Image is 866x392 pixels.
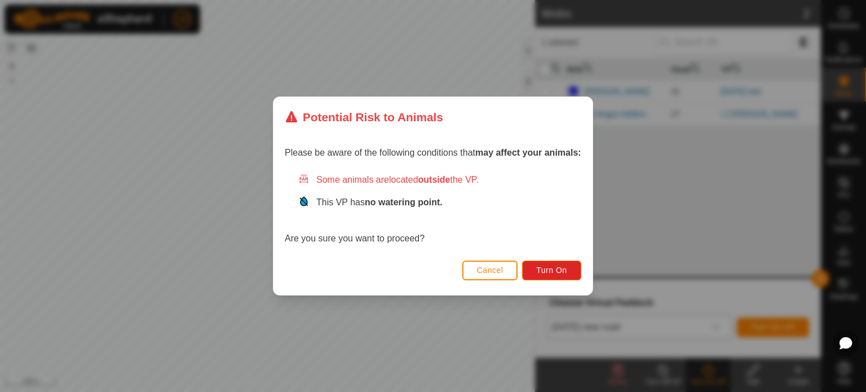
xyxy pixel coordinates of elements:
[537,266,567,275] span: Turn On
[365,197,443,207] strong: no watering point.
[285,108,443,126] div: Potential Risk to Animals
[418,175,450,184] strong: outside
[285,173,581,245] div: Are you sure you want to proceed?
[298,173,581,187] div: Some animals are
[316,197,443,207] span: This VP has
[475,148,581,157] strong: may affect your animals:
[462,261,518,280] button: Cancel
[389,175,479,184] span: located the VP.
[285,148,581,157] span: Please be aware of the following conditions that
[523,261,581,280] button: Turn On
[477,266,503,275] span: Cancel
